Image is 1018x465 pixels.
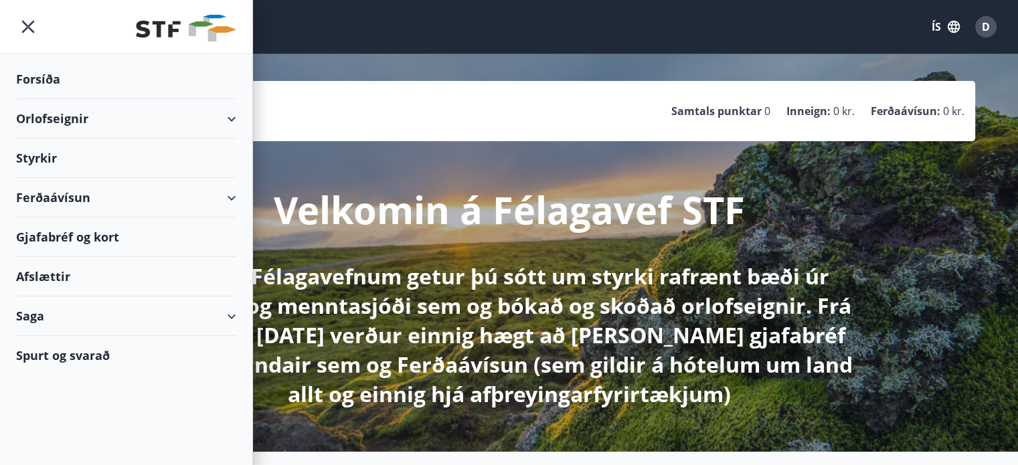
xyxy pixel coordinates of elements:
[871,104,940,118] p: Ferðaávísun :
[982,19,990,34] span: D
[16,336,236,375] div: Spurt og svarað
[924,15,967,39] button: ÍS
[16,217,236,257] div: Gjafabréf og kort
[16,178,236,217] div: Ferðaávísun
[16,138,236,178] div: Styrkir
[786,104,831,118] p: Inneign :
[156,262,863,409] p: Hér á Félagavefnum getur þú sótt um styrki rafrænt bæði úr sjúkra- og menntasjóði sem og bókað og...
[671,104,762,118] p: Samtals punktar
[764,104,770,118] span: 0
[943,104,964,118] span: 0 kr.
[16,15,40,39] button: menu
[16,296,236,336] div: Saga
[16,60,236,99] div: Forsíða
[274,184,745,235] p: Velkomin á Félagavef STF
[970,11,1002,43] button: D
[16,257,236,296] div: Afslættir
[833,104,855,118] span: 0 kr.
[16,99,236,138] div: Orlofseignir
[136,15,236,41] img: union_logo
